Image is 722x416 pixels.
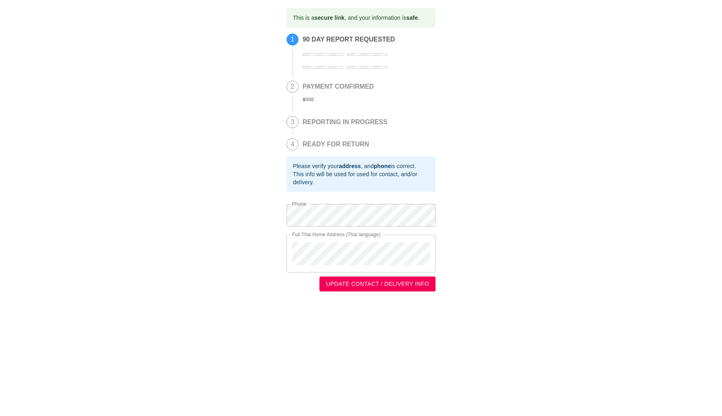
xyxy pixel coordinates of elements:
[339,163,361,169] b: address
[287,34,298,45] span: 1
[293,170,429,186] div: This info will be used for used for contact, and/or delivery.
[287,116,298,128] span: 3
[320,277,436,291] button: UPDATE CONTACT / DELIVERY INFO
[303,83,374,90] h2: PAYMENT CONFIRMED
[374,163,391,169] b: phone
[287,81,298,92] span: 2
[326,279,429,289] span: UPDATE CONTACT / DELIVERY INFO
[293,10,419,25] div: This is a , and your information is .
[303,36,432,43] h2: 90 DAY REPORT REQUESTED
[314,15,344,21] b: secure link
[303,141,369,148] h2: READY FOR RETURN
[303,119,388,126] h2: REPORTING IN PROGRESS
[303,97,314,102] b: ฿ 500
[287,139,298,150] span: 4
[293,162,429,170] div: Please verify your , and is correct.
[406,15,418,21] b: safe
